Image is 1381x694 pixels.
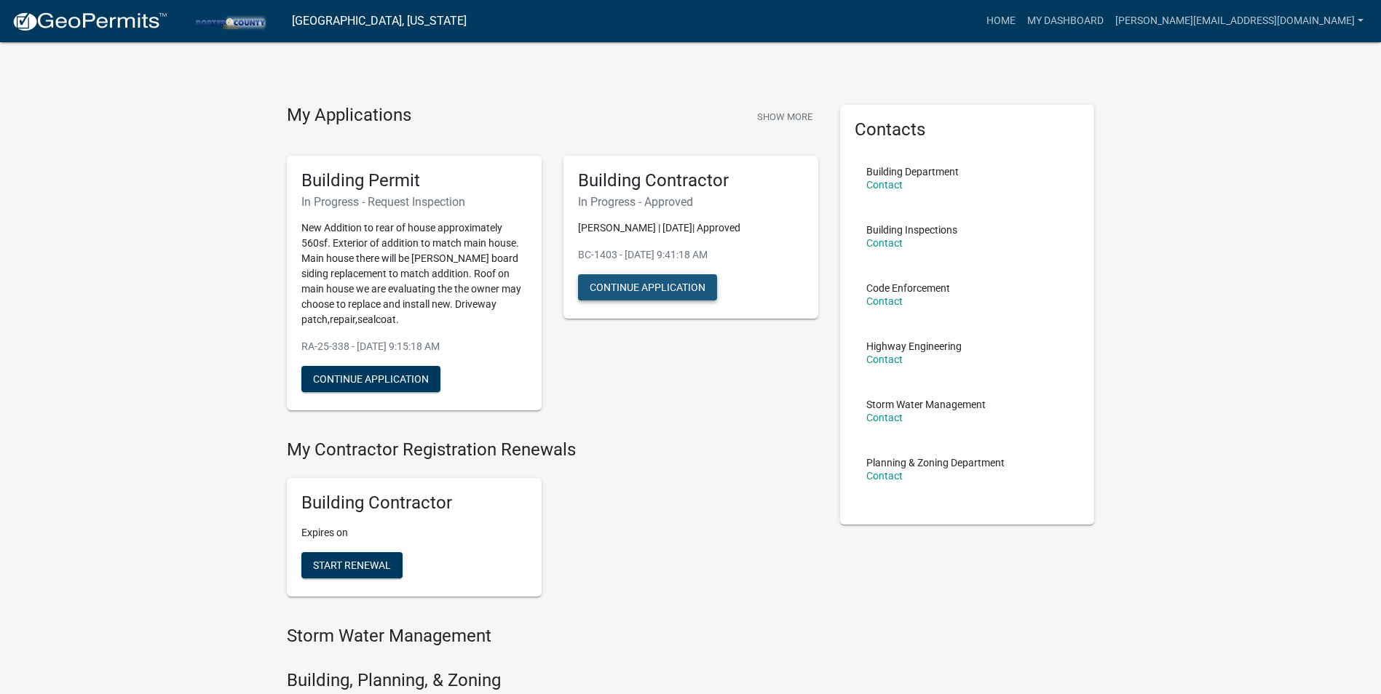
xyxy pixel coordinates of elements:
p: Expires on [301,525,527,541]
h4: Storm Water Management [287,626,818,647]
a: Contact [866,470,903,482]
h4: Building, Planning, & Zoning [287,670,818,691]
img: Porter County, Indiana [179,11,280,31]
h6: In Progress - Approved [578,195,804,209]
p: RA-25-338 - [DATE] 9:15:18 AM [301,339,527,354]
h4: My Applications [287,105,411,127]
a: Contact [866,295,903,307]
a: [PERSON_NAME][EMAIL_ADDRESS][DOMAIN_NAME] [1109,7,1369,35]
button: Continue Application [301,366,440,392]
p: Planning & Zoning Department [866,458,1005,468]
a: [GEOGRAPHIC_DATA], [US_STATE] [292,9,467,33]
a: Home [981,7,1021,35]
p: Storm Water Management [866,399,986,410]
p: New Addition to rear of house approximately 560sf. Exterior of addition to match main house. Main... [301,220,527,327]
a: Contact [866,412,903,423]
a: Contact [866,237,903,249]
h5: Building Contractor [578,170,804,191]
p: Highway Engineering [866,341,962,351]
h6: In Progress - Request Inspection [301,195,527,209]
a: My Dashboard [1021,7,1109,35]
p: Building Department [866,167,959,177]
h5: Contacts [855,119,1080,140]
h4: My Contractor Registration Renewals [287,439,818,460]
h5: Building Permit [301,170,527,191]
p: Building Inspections [866,225,957,235]
a: Contact [866,179,903,191]
p: BC-1403 - [DATE] 9:41:18 AM [578,247,804,263]
p: [PERSON_NAME] | [DATE]| Approved [578,220,804,236]
wm-registration-list-section: My Contractor Registration Renewals [287,439,818,608]
button: Start Renewal [301,552,403,578]
span: Start Renewal [313,559,391,571]
button: Show More [751,105,818,129]
p: Code Enforcement [866,283,950,293]
h5: Building Contractor [301,492,527,514]
a: Contact [866,354,903,365]
button: Continue Application [578,274,717,300]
